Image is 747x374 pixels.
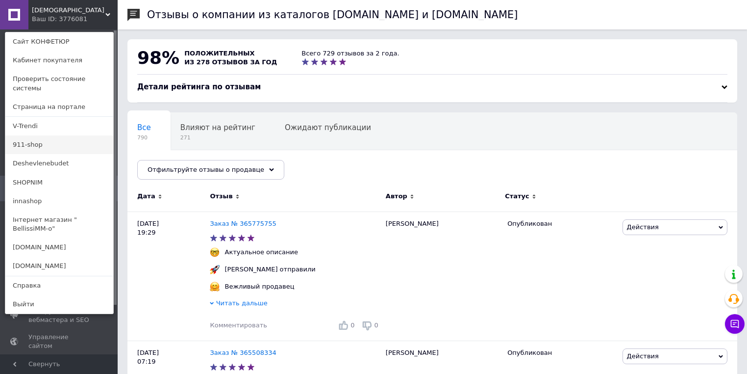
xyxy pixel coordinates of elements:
span: Все [137,123,151,132]
div: [DATE] 19:29 [127,212,210,341]
a: SHOPNIM [5,173,113,192]
span: Комментировать [210,321,267,329]
img: :rocket: [210,265,220,274]
a: 911-shop [5,135,113,154]
span: Детали рейтинга по отзывам [137,82,261,91]
div: Опубликованы без комментария [127,150,263,187]
div: Вежливый продавец [222,282,297,291]
a: [DOMAIN_NAME] [5,238,113,257]
span: Отзыв [210,192,232,201]
div: Комментировать [210,321,267,330]
span: Действия [627,352,659,360]
a: Страница на портале [5,98,113,116]
div: Опубликован [507,348,615,357]
a: Кабинет покупателя [5,51,113,70]
span: положительных [184,50,254,57]
span: 271 [180,134,255,141]
img: :nerd_face: [210,247,220,257]
div: Опубликован [507,219,615,228]
a: Справка [5,276,113,295]
img: :hugging_face: [210,282,220,292]
a: Deshevlenebudet [5,154,113,173]
a: Выйти [5,295,113,314]
button: Чат с покупателем [725,314,745,334]
a: Проверить состояние системы [5,70,113,97]
span: 0 [374,321,378,329]
span: Влияют на рейтинг [180,123,255,132]
a: [DOMAIN_NAME] [5,257,113,275]
a: Заказ № 365508334 [210,349,276,356]
a: Інтернет магазин " BellissiMM-o" [5,211,113,238]
span: Опубликованы без комме... [137,160,244,169]
div: [PERSON_NAME] отправили [222,265,318,274]
a: innashop [5,192,113,211]
div: Ваш ID: 3776081 [32,15,73,24]
div: Детали рейтинга по отзывам [137,82,727,92]
div: Всего 729 отзывов за 2 года. [301,49,399,58]
span: Статус [505,192,529,201]
span: Читать дальше [216,299,268,307]
span: 790 [137,134,151,141]
div: Читать дальше [210,299,380,310]
span: Действия [627,223,659,231]
span: Дата [137,192,155,201]
span: из 278 отзывов за год [184,58,277,66]
h1: Отзывы о компании из каталогов [DOMAIN_NAME] и [DOMAIN_NAME] [147,9,518,21]
div: [PERSON_NAME] [381,212,502,341]
span: Отфильтруйте отзывы о продавце [148,166,264,173]
span: Инструменты вебмастера и SEO [28,307,91,324]
a: Заказ № 365775755 [210,220,276,227]
span: 98% [137,48,179,68]
span: Ожидают публикации [285,123,371,132]
a: V-Trendi [5,117,113,135]
span: 0 [350,321,354,329]
span: Управление сайтом [28,333,91,350]
span: КОНФЕТЮР [32,6,105,15]
div: Актуальное описание [222,248,300,257]
span: Автор [386,192,407,201]
a: Сайт КОНФЕТЮР [5,32,113,51]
